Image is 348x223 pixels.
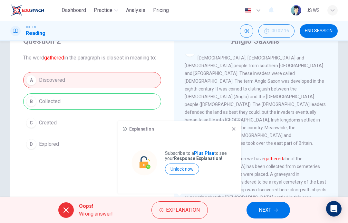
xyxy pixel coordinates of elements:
[194,151,214,156] strong: Plus Plan
[272,28,289,34] span: 00:02:16
[326,201,342,217] div: Open Intercom Messenger
[62,6,86,14] span: Dashboard
[306,6,320,14] div: ๋JS WS
[79,202,113,210] span: Oops!
[26,25,36,29] span: TOEFL®
[126,6,145,14] span: Analysis
[165,164,199,175] button: Unlock now
[174,156,222,161] strong: Response Explanation!
[185,156,326,200] span: Most of the information we have about the [DEMOGRAPHIC_DATA] has been collected from cemeteries w...
[44,55,64,61] font: gathered
[240,24,253,38] div: Mute
[23,54,161,62] span: The word in the paragraph is closest in meaning to:
[305,28,333,34] span: END SESSION
[258,24,295,38] div: Hide
[165,151,227,161] p: Subscribe to a to see your
[129,126,154,132] h6: Explanation
[244,8,252,13] img: en
[10,4,44,17] img: EduSynch logo
[264,156,283,161] font: gathered
[94,6,112,14] span: Practice
[166,206,200,215] span: Explanation
[259,206,271,215] span: NEXT
[185,48,326,146] span: In the fifth century AD, Britain was being attacked by the [DEMOGRAPHIC_DATA], [DEMOGRAPHIC_DATA]...
[291,5,301,16] img: Profile picture
[26,29,45,37] h1: Reading
[79,210,113,218] span: Wrong answer!
[153,6,169,14] span: Pricing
